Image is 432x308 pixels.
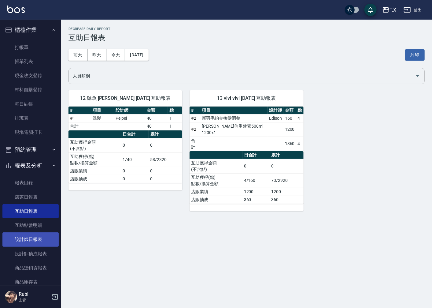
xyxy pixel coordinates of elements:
th: 項目 [200,107,268,115]
a: 報表目錄 [2,176,59,190]
td: 新羽毛鉑金接髮調整 [200,114,268,122]
td: 店販抽成 [190,196,242,204]
button: 今天 [106,49,125,61]
a: 材料自購登錄 [2,83,59,97]
table: a dense table [68,130,182,183]
td: Edison [268,114,283,122]
th: # [190,107,200,115]
button: 列印 [405,49,425,61]
td: 73/2920 [270,173,304,188]
td: 互助獲得(點) 點數/換算金額 [68,152,121,167]
td: 店販業績 [190,188,242,196]
img: Person [5,291,17,303]
a: 設計師抽成報表 [2,247,59,261]
td: 互助獲得(點) 點數/換算金額 [190,173,242,188]
td: 40 [145,114,168,122]
button: T.X [380,4,399,16]
td: 0 [242,159,270,173]
td: 店販業績 [68,167,121,175]
a: 每日結帳 [2,97,59,111]
td: 1360 [283,137,296,151]
th: 點 [296,107,304,115]
td: 58/2320 [149,152,182,167]
button: 預約管理 [2,142,59,158]
td: 4 [296,137,304,151]
button: 登出 [401,4,425,16]
td: 互助獲得金額 (不含點) [68,138,121,152]
td: 1200 [242,188,270,196]
th: 累計 [270,151,304,159]
table: a dense table [190,107,303,151]
a: 商品進銷貨報表 [2,261,59,275]
th: 金額 [283,107,296,115]
button: save [364,4,377,16]
h2: Decrease Daily Report [68,27,425,31]
th: 日合計 [242,151,270,159]
td: 4/160 [242,173,270,188]
a: 店家日報表 [2,190,59,204]
button: 櫃檯作業 [2,22,59,38]
a: #2 [191,116,196,121]
a: 現場電腦打卡 [2,125,59,139]
img: Logo [7,6,25,13]
a: #2 [191,127,196,132]
td: 洗髮 [91,114,114,122]
a: 打帳單 [2,40,59,54]
button: 昨天 [87,49,106,61]
th: # [68,107,91,115]
a: 商品庫存表 [2,275,59,289]
td: Peipei [114,114,145,122]
td: 360 [242,196,270,204]
input: 人員名稱 [71,71,413,81]
td: 店販抽成 [68,175,121,183]
a: #1 [70,116,75,121]
td: 0 [149,138,182,152]
a: 互助點數明細 [2,218,59,232]
table: a dense table [68,107,182,130]
td: 0 [121,138,149,152]
td: 0 [121,175,149,183]
td: 1 [168,114,182,122]
div: T.X [390,6,396,14]
td: 0 [121,167,149,175]
p: 主管 [19,297,50,303]
th: 金額 [145,107,168,115]
th: 設計師 [114,107,145,115]
table: a dense table [190,151,303,204]
td: [PERSON_NAME]信重建素500ml 1200x1 [200,122,268,137]
a: 帳單列表 [2,54,59,69]
th: 日合計 [121,130,149,138]
td: 4 [296,114,304,122]
th: 點 [168,107,182,115]
h5: Rubi [19,291,50,297]
button: Open [413,71,423,81]
td: 0 [149,175,182,183]
td: 1200 [283,122,296,137]
td: 1/40 [121,152,149,167]
a: 互助日報表 [2,204,59,218]
a: 設計師日報表 [2,232,59,246]
th: 設計師 [268,107,283,115]
h3: 互助日報表 [68,33,425,42]
td: 360 [270,196,304,204]
span: 13 vivi vivi [DATE] 互助報表 [197,95,296,101]
th: 累計 [149,130,182,138]
th: 項目 [91,107,114,115]
button: 前天 [68,49,87,61]
td: 160 [283,114,296,122]
button: [DATE] [125,49,148,61]
td: 互助獲得金額 (不含點) [190,159,242,173]
td: 0 [149,167,182,175]
td: 1 [168,122,182,130]
td: 40 [145,122,168,130]
span: 12 鯨魚 [PERSON_NAME] [DATE] 互助報表 [76,95,175,101]
td: 合計 [68,122,91,130]
a: 排班表 [2,111,59,125]
button: 報表及分析 [2,158,59,174]
a: 現金收支登錄 [2,69,59,83]
td: 0 [270,159,304,173]
td: 合計 [190,137,200,151]
td: 1200 [270,188,304,196]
